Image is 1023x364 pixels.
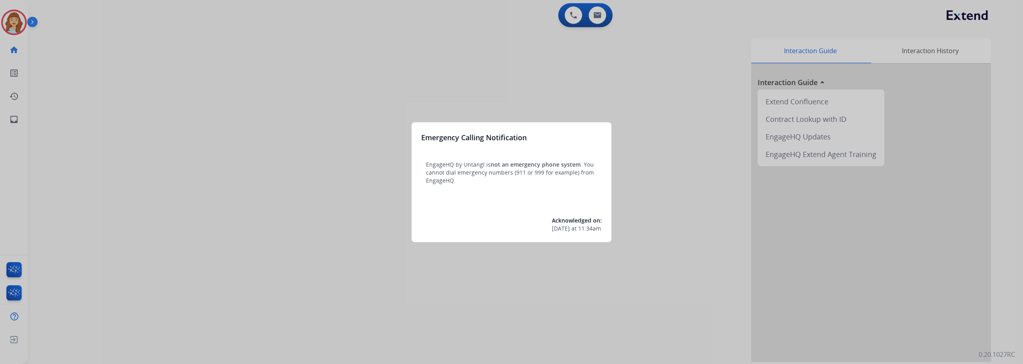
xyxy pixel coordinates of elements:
span: not an emergency phone system [491,161,581,168]
div: at [552,225,602,233]
span: [DATE] [552,225,570,233]
span: 11:34am [578,225,601,233]
span: Acknowledged on: [552,217,602,224]
h3: Emergency Calling Notification [421,132,527,143]
p: EngageHQ by Untangl is . You cannot dial emergency numbers (911 or 999 for example) from EngageHQ. [426,161,597,185]
p: 0.20.1027RC [979,350,1015,359]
